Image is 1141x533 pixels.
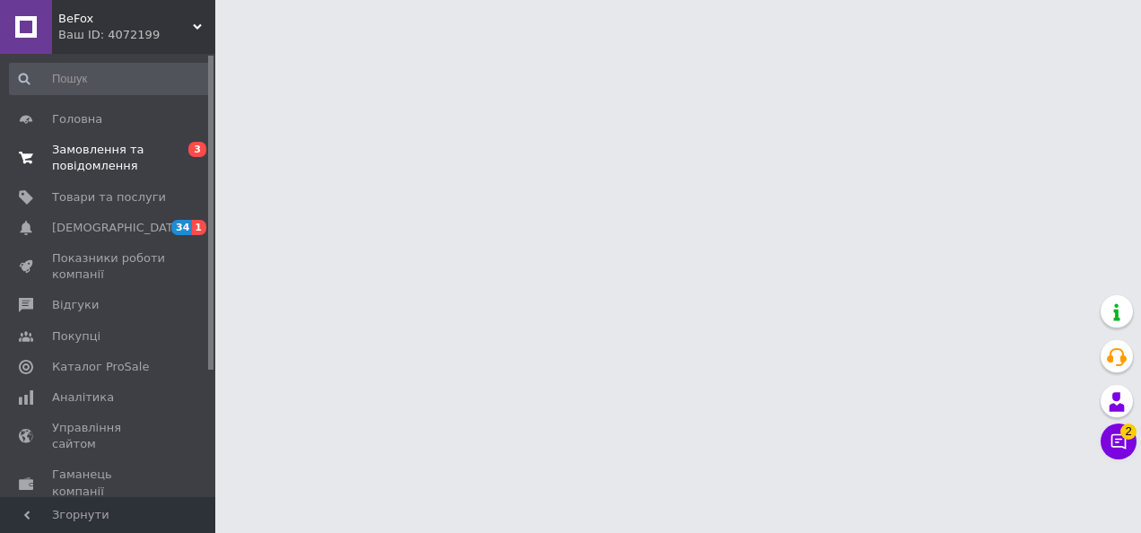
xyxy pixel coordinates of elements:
span: 2 [1120,424,1137,440]
span: 3 [188,142,206,157]
div: Ваш ID: 4072199 [58,27,215,43]
span: Товари та послуги [52,189,166,205]
span: [DEMOGRAPHIC_DATA] [52,220,185,236]
span: Управління сайтом [52,420,166,452]
span: Головна [52,111,102,127]
span: Замовлення та повідомлення [52,142,166,174]
span: Гаманець компанії [52,467,166,499]
span: 34 [171,220,192,235]
span: Показники роботи компанії [52,250,166,283]
input: Пошук [9,63,212,95]
span: BeFox [58,11,193,27]
span: Покупці [52,328,100,345]
span: Каталог ProSale [52,359,149,375]
span: Відгуки [52,297,99,313]
span: Аналітика [52,389,114,406]
span: 1 [192,220,206,235]
button: Чат з покупцем2 [1101,424,1137,459]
